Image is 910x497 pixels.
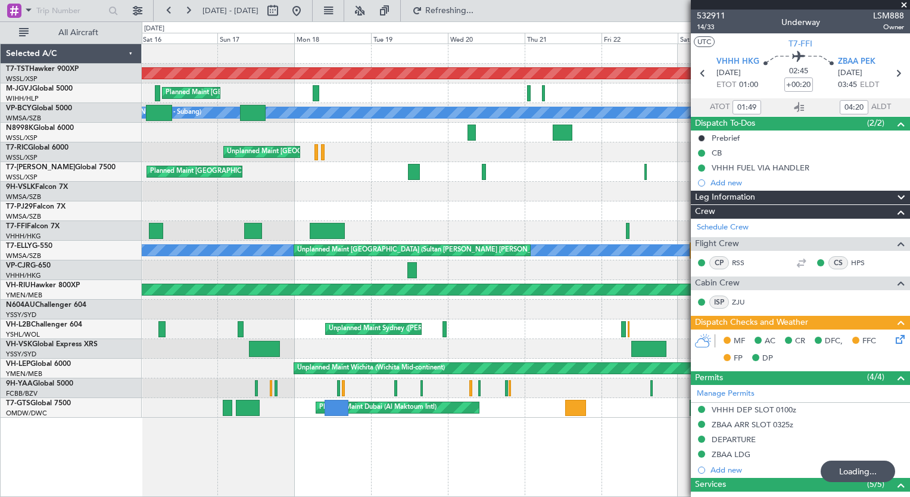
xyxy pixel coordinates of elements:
[712,449,750,459] div: ZBAA LDG
[867,117,884,129] span: (2/2)
[6,380,73,387] a: 9H-YAAGlobal 5000
[6,232,41,241] a: VHHH/HKG
[6,330,40,339] a: YSHL/WOL
[6,243,52,250] a: T7-ELLYG-550
[710,178,904,188] div: Add new
[6,262,30,269] span: VP-CJR
[825,336,843,347] span: DFC,
[821,461,895,482] div: Loading...
[712,420,793,430] div: ZBAA ARR SLOT 0325z
[734,336,745,347] span: MF
[867,371,884,383] span: (4/4)
[227,143,375,161] div: Unplanned Maint [GEOGRAPHIC_DATA] (Seletar)
[712,133,740,143] div: Prebrief
[6,144,28,151] span: T7-RIC
[694,36,715,47] button: UTC
[448,33,525,44] div: Wed 20
[695,478,726,492] span: Services
[6,173,38,182] a: WSSL/XSP
[695,277,740,290] span: Cabin Crew
[6,291,42,300] a: YMEN/MEB
[525,33,602,44] div: Thu 21
[144,24,164,34] div: [DATE]
[425,7,475,15] span: Refreshing...
[695,191,755,204] span: Leg Information
[789,66,808,77] span: 02:45
[297,359,445,377] div: Unplanned Maint Wichita (Wichita Mid-continent)
[762,353,773,365] span: DP
[6,144,68,151] a: T7-RICGlobal 6000
[695,205,715,219] span: Crew
[710,465,904,475] div: Add new
[6,223,60,230] a: T7-FFIFalcon 7X
[6,400,30,407] span: T7-GTS
[6,164,116,171] a: T7-[PERSON_NAME]Global 7500
[697,388,755,400] a: Manage Permits
[6,251,41,260] a: WMSA/SZB
[6,125,33,132] span: N8998K
[6,184,68,191] a: 9H-VSLKFalcon 7X
[6,184,35,191] span: 9H-VSLK
[6,282,30,289] span: VH-RIU
[36,2,105,20] input: Trip Number
[6,310,36,319] a: YSSY/SYD
[697,10,725,22] span: 532911
[6,302,86,309] a: N604AUChallenger 604
[709,256,729,269] div: CP
[6,282,80,289] a: VH-RIUHawker 800XP
[873,10,904,22] span: LSM888
[860,79,879,91] span: ELDT
[6,350,36,359] a: YSSY/SYD
[6,105,72,112] a: VP-BCYGlobal 5000
[6,85,73,92] a: M-JGVJGlobal 5000
[695,371,723,385] span: Permits
[712,434,756,445] div: DEPARTURE
[6,243,32,250] span: T7-ELLY
[297,241,583,259] div: Unplanned Maint [GEOGRAPHIC_DATA] (Sultan [PERSON_NAME] [PERSON_NAME] - Subang)
[6,125,74,132] a: N8998KGlobal 6000
[6,369,42,378] a: YMEN/MEB
[695,237,739,251] span: Flight Crew
[602,33,678,44] div: Fri 22
[765,336,775,347] span: AC
[712,148,722,158] div: CB
[217,33,294,44] div: Sun 17
[6,85,32,92] span: M-JGVJ
[840,100,868,114] input: --:--
[6,262,51,269] a: VP-CJRG-650
[867,478,884,490] span: (5/5)
[6,389,38,398] a: FCBB/BZV
[710,101,730,113] span: ATOT
[851,257,878,268] a: HPS
[678,33,755,44] div: Sat 23
[716,79,736,91] span: ETOT
[6,192,41,201] a: WMSA/SZB
[828,256,848,269] div: CS
[6,94,39,103] a: WIHH/HLP
[697,22,725,32] span: 14/33
[6,105,32,112] span: VP-BCY
[166,84,306,102] div: Planned Maint [GEOGRAPHIC_DATA] (Seletar)
[734,353,743,365] span: FP
[6,302,35,309] span: N604AU
[871,101,891,113] span: ALDT
[739,79,758,91] span: 01:00
[6,271,41,280] a: VHHH/HKG
[6,153,38,162] a: WSSL/XSP
[6,133,38,142] a: WSSL/XSP
[6,321,82,328] a: VH-L2BChallenger 604
[141,33,217,44] div: Sat 16
[6,321,31,328] span: VH-L2B
[150,163,290,181] div: Planned Maint [GEOGRAPHIC_DATA] (Seletar)
[6,203,66,210] a: T7-PJ29Falcon 7X
[716,56,759,68] span: VHHH HKG
[873,22,904,32] span: Owner
[6,380,33,387] span: 9H-YAA
[319,399,437,417] div: Planned Maint Dubai (Al Maktoum Intl)
[371,33,448,44] div: Tue 19
[6,400,71,407] a: T7-GTSGlobal 7500
[862,336,876,347] span: FFC
[838,67,862,79] span: [DATE]
[6,74,38,83] a: WSSL/XSP
[6,164,75,171] span: T7-[PERSON_NAME]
